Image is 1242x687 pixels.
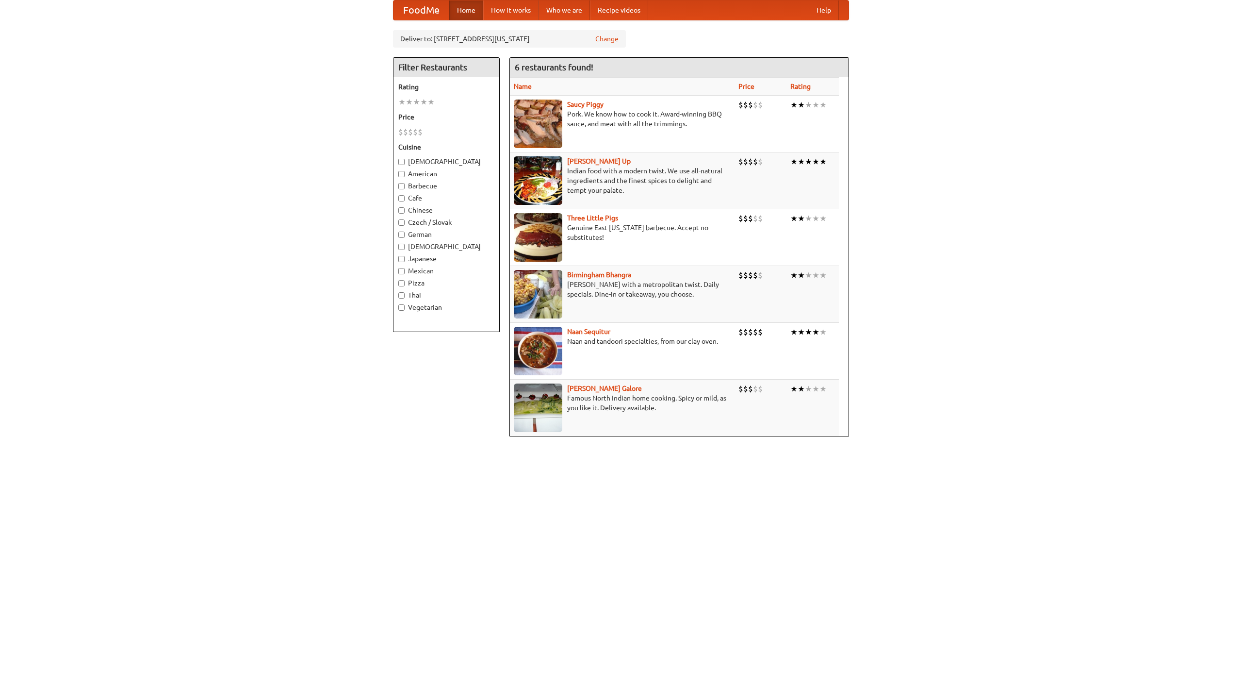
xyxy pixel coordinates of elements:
[398,218,494,227] label: Czech / Slovak
[812,156,819,167] li: ★
[790,327,798,337] li: ★
[758,100,763,110] li: $
[398,266,494,276] label: Mexican
[514,83,532,90] a: Name
[514,100,562,148] img: saucy.jpg
[398,181,494,191] label: Barbecue
[398,280,405,286] input: Pizza
[514,393,731,413] p: Famous North Indian home cooking. Spicy or mild, as you like it. Delivery available.
[567,328,610,335] a: Naan Sequitur
[790,384,798,394] li: ★
[483,0,539,20] a: How it works
[398,183,405,189] input: Barbecue
[403,127,408,137] li: $
[427,97,435,107] li: ★
[398,205,494,215] label: Chinese
[758,270,763,281] li: $
[398,244,405,250] input: [DEMOGRAPHIC_DATA]
[567,214,618,222] a: Three Little Pigs
[398,230,494,239] label: German
[398,82,494,92] h5: Rating
[515,63,593,72] ng-pluralize: 6 restaurants found!
[398,290,494,300] label: Thai
[398,157,494,167] label: [DEMOGRAPHIC_DATA]
[738,213,743,224] li: $
[758,384,763,394] li: $
[567,157,631,165] a: [PERSON_NAME] Up
[805,213,812,224] li: ★
[758,213,763,224] li: $
[753,327,758,337] li: $
[398,171,405,177] input: American
[398,159,405,165] input: [DEMOGRAPHIC_DATA]
[790,270,798,281] li: ★
[753,100,758,110] li: $
[408,127,413,137] li: $
[738,156,743,167] li: $
[753,156,758,167] li: $
[418,127,423,137] li: $
[743,100,748,110] li: $
[398,292,405,299] input: Thai
[819,100,827,110] li: ★
[393,30,626,48] div: Deliver to: [STREET_ADDRESS][US_STATE]
[514,327,562,375] img: naansequitur.jpg
[819,384,827,394] li: ★
[798,156,805,167] li: ★
[743,384,748,394] li: $
[398,254,494,264] label: Japanese
[805,384,812,394] li: ★
[514,109,731,129] p: Pork. We know how to cook it. Award-winning BBQ sauce, and meat with all the trimmings.
[819,156,827,167] li: ★
[738,100,743,110] li: $
[398,219,405,226] input: Czech / Slovak
[449,0,483,20] a: Home
[398,207,405,214] input: Chinese
[393,0,449,20] a: FoodMe
[790,213,798,224] li: ★
[798,384,805,394] li: ★
[812,100,819,110] li: ★
[753,384,758,394] li: $
[743,213,748,224] li: $
[406,97,413,107] li: ★
[514,213,562,262] img: littlepigs.jpg
[790,100,798,110] li: ★
[798,100,805,110] li: ★
[805,327,812,337] li: ★
[812,384,819,394] li: ★
[805,270,812,281] li: ★
[398,195,405,201] input: Cafe
[790,83,811,90] a: Rating
[758,156,763,167] li: $
[514,384,562,432] img: currygalore.jpg
[805,156,812,167] li: ★
[805,100,812,110] li: ★
[812,213,819,224] li: ★
[398,304,405,311] input: Vegetarian
[743,327,748,337] li: $
[413,97,420,107] li: ★
[398,127,403,137] li: $
[809,0,839,20] a: Help
[567,271,631,279] a: Birmingham Bhangra
[514,156,562,205] img: curryup.jpg
[798,327,805,337] li: ★
[819,270,827,281] li: ★
[514,223,731,242] p: Genuine East [US_STATE] barbecue. Accept no substitutes!
[514,270,562,318] img: bhangra.jpg
[748,384,753,394] li: $
[738,384,743,394] li: $
[748,156,753,167] li: $
[398,169,494,179] label: American
[798,213,805,224] li: ★
[567,385,642,392] a: [PERSON_NAME] Galore
[514,166,731,195] p: Indian food with a modern twist. We use all-natural ingredients and the finest spices to delight ...
[398,268,405,274] input: Mexican
[398,232,405,238] input: German
[738,327,743,337] li: $
[398,256,405,262] input: Japanese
